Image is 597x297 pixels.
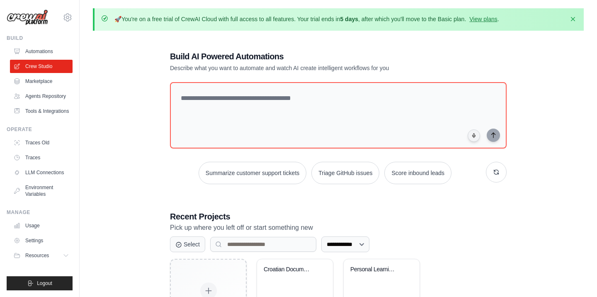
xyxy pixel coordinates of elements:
strong: 5 days [340,16,358,22]
a: Automations [10,45,73,58]
a: Usage [10,219,73,232]
h1: Build AI Powered Automations [170,51,449,62]
button: Summarize customer support tickets [199,162,306,184]
strong: 🚀 [114,16,121,22]
a: Settings [10,234,73,247]
h3: Recent Projects [170,211,507,222]
a: Traces [10,151,73,164]
img: Logo [7,10,48,26]
div: Build [7,35,73,41]
button: Logout [7,276,73,290]
a: Tools & Integrations [10,105,73,118]
a: Traces Old [10,136,73,149]
div: Operate [7,126,73,133]
p: Describe what you want to automate and watch AI create intelligent workflows for you [170,64,449,72]
button: Score inbound leads [384,162,451,184]
button: Click to speak your automation idea [468,129,480,142]
button: Resources [10,249,73,262]
div: Croatian Document Translator [264,266,314,273]
span: Resources [25,252,49,259]
button: Triage GitHub issues [311,162,379,184]
a: Crew Studio [10,60,73,73]
button: Select [170,236,205,252]
span: Logout [37,280,52,287]
div: Personal Learning Management System [350,266,400,273]
a: LLM Connections [10,166,73,179]
a: Marketplace [10,75,73,88]
a: Agents Repository [10,90,73,103]
p: Pick up where you left off or start something new [170,222,507,233]
a: Environment Variables [10,181,73,201]
p: You're on a free trial of CrewAI Cloud with full access to all features. Your trial ends in , aft... [114,15,499,23]
a: View plans [469,16,497,22]
div: Manage [7,209,73,216]
button: Get new suggestions [486,162,507,183]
